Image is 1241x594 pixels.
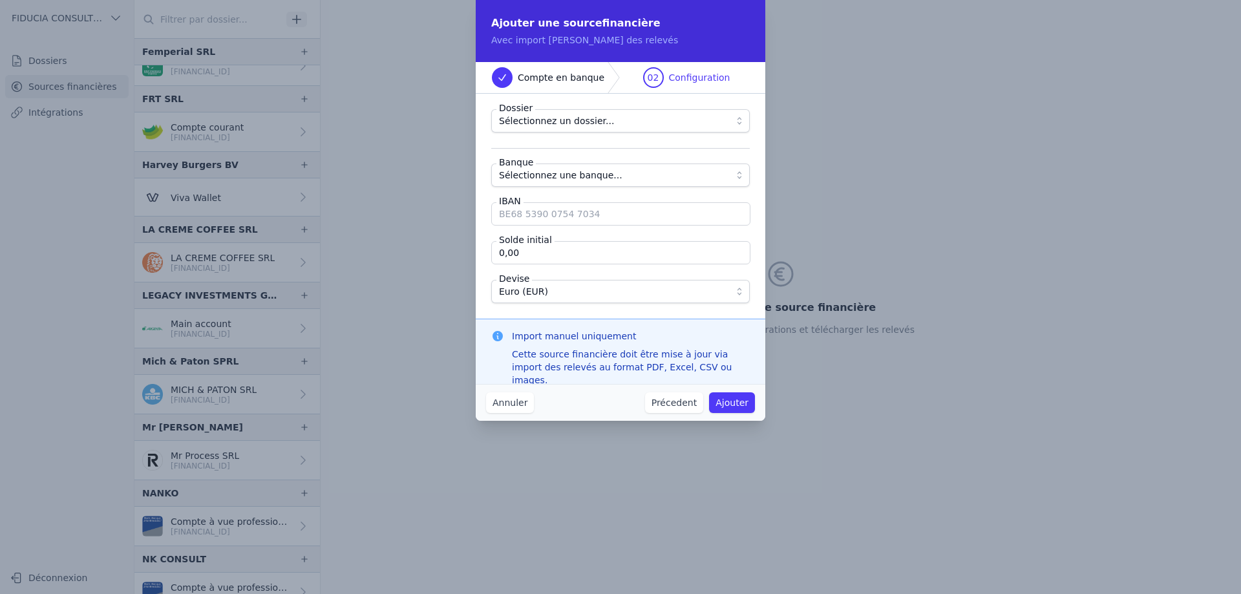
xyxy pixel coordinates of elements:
[496,156,536,169] label: Banque
[491,280,750,303] button: Euro (EUR)
[512,330,750,343] h3: Import manuel uniquement
[491,109,750,133] button: Sélectionnez un dossier...
[496,195,524,207] label: IBAN
[645,392,703,413] button: Précedent
[476,62,765,94] nav: Progress
[496,272,532,285] label: Devise
[499,113,614,129] span: Sélectionnez un dossier...
[491,34,750,47] p: Avec import [PERSON_NAME] des relevés
[499,284,548,299] span: Euro (EUR)
[518,71,604,84] span: Compte en banque
[512,348,750,387] div: Cette source financière doit être mise à jour via import des relevés au format PDF, Excel, CSV ou...
[496,233,555,246] label: Solde initial
[669,71,730,84] span: Configuration
[496,101,535,114] label: Dossier
[486,392,534,413] button: Annuler
[648,71,659,84] span: 02
[491,16,750,31] h2: Ajouter une source financière
[491,202,750,226] input: BE68 5390 0754 7034
[491,164,750,187] button: Sélectionnez une banque...
[499,167,622,183] span: Sélectionnez une banque...
[709,392,755,413] button: Ajouter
